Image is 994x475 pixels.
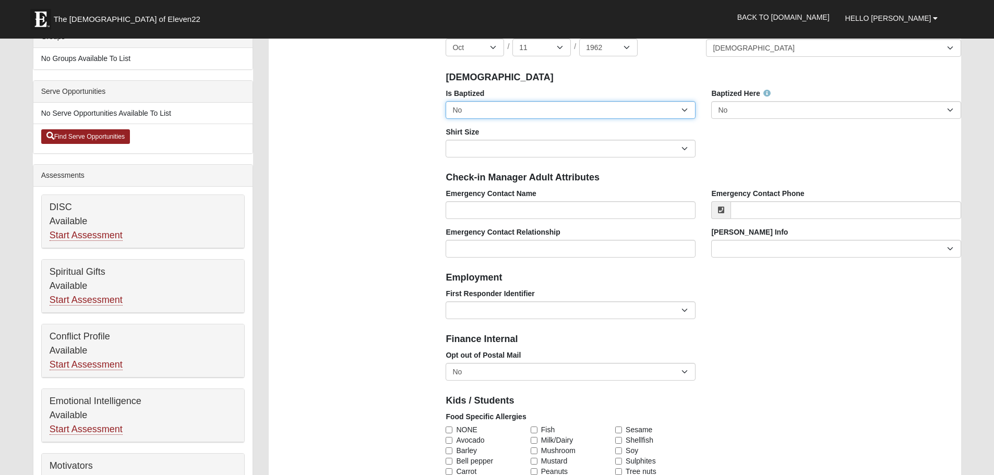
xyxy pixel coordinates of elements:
h4: [DEMOGRAPHIC_DATA] [446,72,961,83]
input: Sesame [615,427,622,433]
div: Conflict Profile Available [42,324,244,377]
span: Mushroom [541,445,576,456]
label: Is Baptized [446,88,484,99]
a: Start Assessment [50,424,123,435]
input: Peanuts [531,468,537,475]
label: Emergency Contact Relationship [446,227,560,237]
div: DISC Available [42,195,244,248]
label: Food Specific Allergies [446,411,526,422]
li: No Serve Opportunities Available To List [33,103,253,124]
span: Sesame [626,424,652,435]
a: Hello [PERSON_NAME] [837,5,946,31]
div: Assessments [33,165,253,187]
label: First Responder Identifier [446,288,534,299]
img: Eleven22 logo [30,9,51,30]
div: Spiritual Gifts Available [42,260,244,313]
label: Opt out of Postal Mail [446,350,521,360]
h4: Finance Internal [446,334,961,345]
span: Hello [PERSON_NAME] [845,14,931,22]
span: Bell pepper [456,456,493,466]
label: Baptized Here [711,88,770,99]
h4: Employment [446,272,961,284]
label: Emergency Contact Name [446,188,536,199]
span: / [507,41,509,53]
input: Soy [615,447,622,454]
input: Mustard [531,458,537,465]
div: Emotional Intelligence Available [42,389,244,442]
input: Shellfish [615,437,622,444]
input: Tree nuts [615,468,622,475]
a: The [DEMOGRAPHIC_DATA] of Eleven22 [25,4,234,30]
input: Avocado [446,437,452,444]
span: Avocado [456,435,484,445]
span: Sulphites [626,456,656,466]
span: / [574,41,576,53]
input: Fish [531,427,537,433]
a: Start Assessment [50,230,123,241]
a: Start Assessment [50,359,123,370]
span: Soy [626,445,638,456]
a: Back to [DOMAIN_NAME] [729,4,837,30]
a: Find Serve Opportunities [41,129,130,144]
input: Milk/Dairy [531,437,537,444]
span: Barley [456,445,477,456]
a: Start Assessment [50,295,123,306]
input: NONE [446,427,452,433]
div: Serve Opportunities [33,81,253,103]
input: Barley [446,447,452,454]
input: Mushroom [531,447,537,454]
label: Shirt Size [446,127,479,137]
span: NONE [456,424,477,435]
span: The [DEMOGRAPHIC_DATA] of Eleven22 [54,14,200,25]
span: Shellfish [626,435,653,445]
input: Sulphites [615,458,622,465]
label: [PERSON_NAME] Info [711,227,788,237]
input: Carrot [446,468,452,475]
span: Milk/Dairy [541,435,573,445]
label: Emergency Contact Phone [711,188,804,199]
h4: Check-in Manager Adult Attributes [446,172,961,184]
span: Fish [541,424,555,435]
input: Bell pepper [446,458,452,465]
h4: Kids / Students [446,395,961,407]
li: No Groups Available To List [33,48,253,69]
span: Mustard [541,456,568,466]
